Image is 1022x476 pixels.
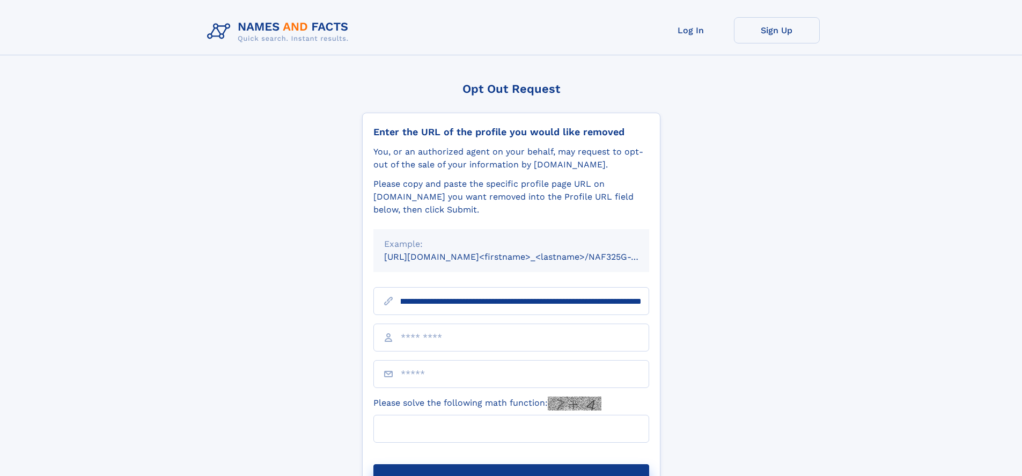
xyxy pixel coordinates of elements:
[373,178,649,216] div: Please copy and paste the specific profile page URL on [DOMAIN_NAME] you want removed into the Pr...
[203,17,357,46] img: Logo Names and Facts
[734,17,820,43] a: Sign Up
[373,397,601,411] label: Please solve the following math function:
[373,126,649,138] div: Enter the URL of the profile you would like removed
[384,238,638,251] div: Example:
[373,145,649,171] div: You, or an authorized agent on your behalf, may request to opt-out of the sale of your informatio...
[362,82,660,96] div: Opt Out Request
[648,17,734,43] a: Log In
[384,252,670,262] small: [URL][DOMAIN_NAME]<firstname>_<lastname>/NAF325G-xxxxxxxx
